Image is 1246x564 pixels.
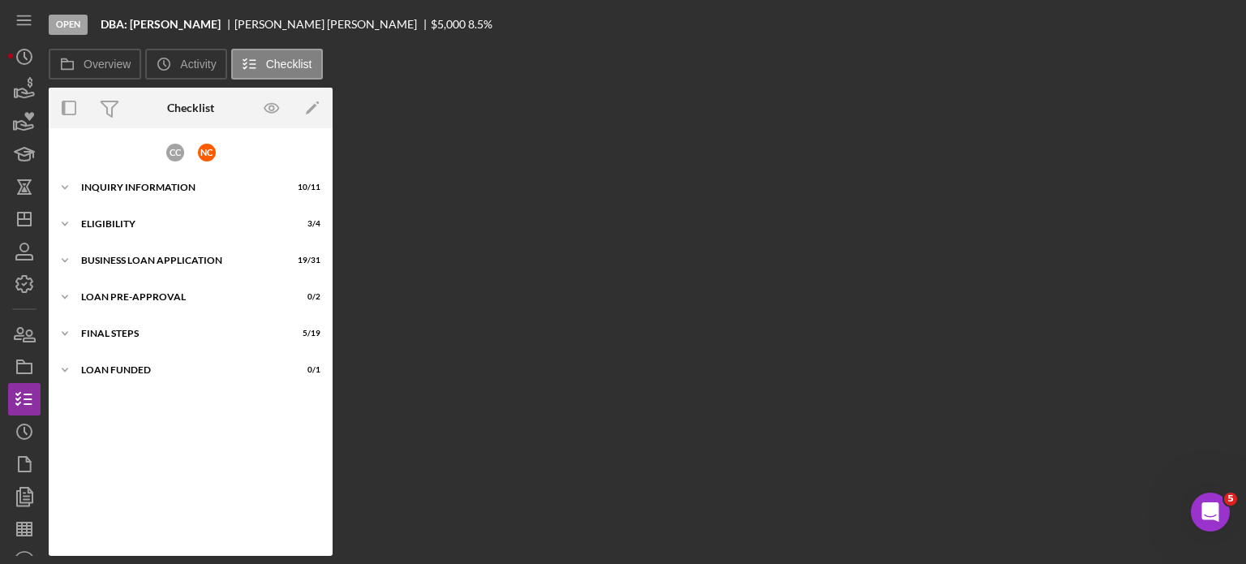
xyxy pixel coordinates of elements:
[81,183,280,192] div: INQUIRY INFORMATION
[291,183,320,192] div: 10 / 11
[291,219,320,229] div: 3 / 4
[180,58,216,71] label: Activity
[1191,493,1230,532] iframe: Intercom live chat
[81,292,280,302] div: LOAN PRE-APPROVAL
[166,144,184,161] div: C C
[49,15,88,35] div: Open
[81,365,280,375] div: LOAN FUNDED
[234,18,431,31] div: [PERSON_NAME] [PERSON_NAME]
[81,219,280,229] div: ELIGIBILITY
[468,18,492,31] div: 8.5 %
[291,256,320,265] div: 19 / 31
[231,49,323,80] button: Checklist
[167,101,214,114] div: Checklist
[198,144,216,161] div: N C
[84,58,131,71] label: Overview
[1224,493,1237,506] span: 5
[291,329,320,338] div: 5 / 19
[266,58,312,71] label: Checklist
[145,49,226,80] button: Activity
[291,292,320,302] div: 0 / 2
[431,17,466,31] span: $5,000
[81,256,280,265] div: BUSINESS LOAN APPLICATION
[291,365,320,375] div: 0 / 1
[101,18,221,31] b: DBA: [PERSON_NAME]
[49,49,141,80] button: Overview
[81,329,280,338] div: FINAL STEPS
